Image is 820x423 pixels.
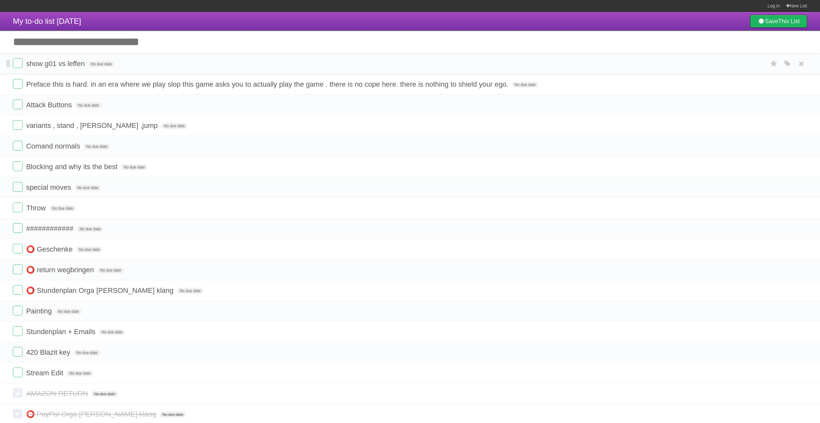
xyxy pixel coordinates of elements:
[13,58,23,68] label: Done
[13,182,23,192] label: Done
[26,121,159,130] span: variants , stand , [PERSON_NAME] ,jump
[98,267,124,273] span: No due date
[26,245,74,253] span: ⭕ Geschenke
[13,120,23,130] label: Done
[26,163,119,171] span: Blocking and why its the best
[13,79,23,89] label: Done
[13,306,23,315] label: Done
[55,309,82,314] span: No due date
[177,288,203,294] span: No due date
[13,409,23,418] label: Done
[26,348,72,356] span: 420 Blazit key
[26,389,90,398] span: AMAZON RETURN
[13,244,23,254] label: Done
[13,203,23,212] label: Done
[26,266,95,274] span: ⭕ return wegbringen
[13,17,81,25] span: My to-do list [DATE]
[99,329,125,335] span: No due date
[768,58,780,69] label: Star task
[13,388,23,398] label: Done
[49,206,75,211] span: No due date
[13,347,23,357] label: Done
[26,183,72,191] span: special moves
[512,82,538,88] span: No due date
[13,100,23,109] label: Done
[26,410,158,418] span: ⭕ PayPal Orga [PERSON_NAME] klang
[26,328,97,336] span: Stundenplan + Emails
[26,101,73,109] span: Attack Buttons
[26,142,82,150] span: Comand normals
[26,204,47,212] span: Throw
[160,412,186,418] span: No due date
[13,368,23,377] label: Done
[26,60,86,68] span: show g01 vs leffen
[161,123,188,129] span: No due date
[88,61,114,67] span: No due date
[13,264,23,274] label: Done
[778,18,800,24] b: This List
[121,164,147,170] span: No due date
[26,225,75,233] span: ############
[13,285,23,295] label: Done
[13,161,23,171] label: Done
[13,326,23,336] label: Done
[92,391,118,397] span: No due date
[76,247,102,253] span: No due date
[750,15,807,28] a: SaveThis List
[26,286,175,294] span: ⭕ Stundenplan Orga [PERSON_NAME] klang
[75,185,101,191] span: No due date
[77,226,103,232] span: No due date
[13,223,23,233] label: Done
[26,307,53,315] span: Painting
[74,350,100,356] span: No due date
[67,370,93,376] span: No due date
[13,141,23,150] label: Done
[26,369,65,377] span: Stream Edit
[84,144,110,149] span: No due date
[75,102,101,108] span: No due date
[26,80,510,88] span: Preface this is hard. in an era where we play slop this game asks you to actually play the game ....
